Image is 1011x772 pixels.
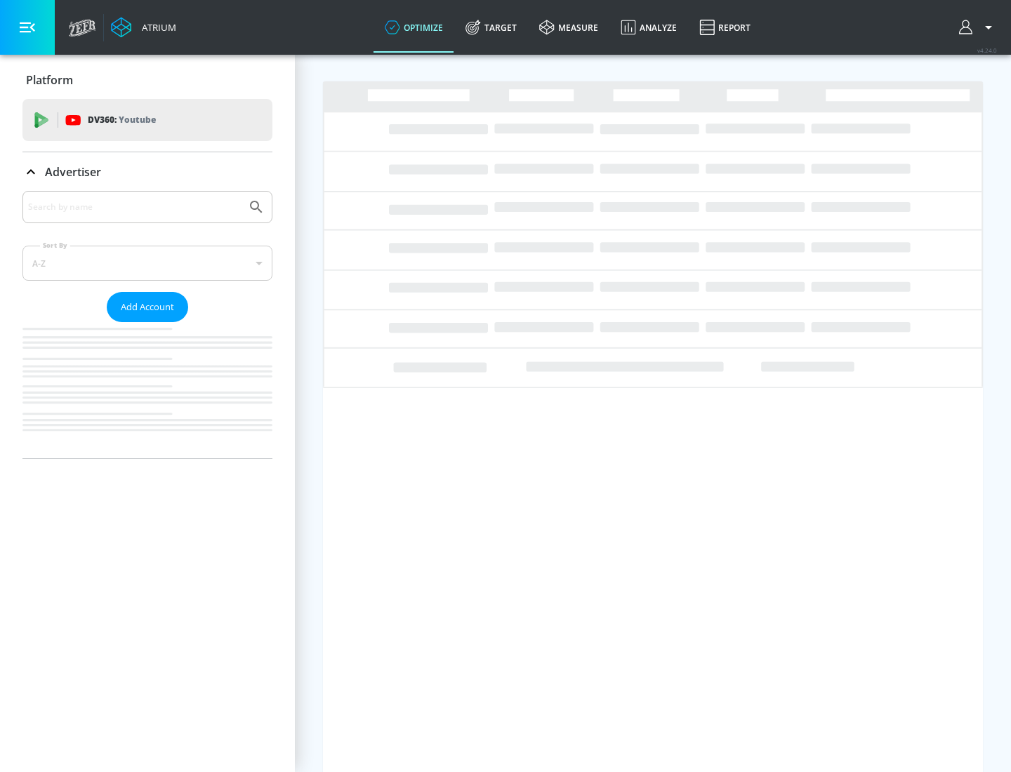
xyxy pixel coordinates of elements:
div: A-Z [22,246,272,281]
div: Advertiser [22,152,272,192]
input: Search by name [28,198,241,216]
a: Atrium [111,17,176,38]
div: DV360: Youtube [22,99,272,141]
button: Add Account [107,292,188,322]
p: Advertiser [45,164,101,180]
p: DV360: [88,112,156,128]
a: Report [688,2,762,53]
nav: list of Advertiser [22,322,272,458]
div: Platform [22,60,272,100]
a: Analyze [609,2,688,53]
span: v 4.24.0 [977,46,997,54]
p: Platform [26,72,73,88]
label: Sort By [40,241,70,250]
div: Advertiser [22,191,272,458]
p: Youtube [119,112,156,127]
div: Atrium [136,21,176,34]
a: optimize [374,2,454,53]
a: Target [454,2,528,53]
span: Add Account [121,299,174,315]
a: measure [528,2,609,53]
